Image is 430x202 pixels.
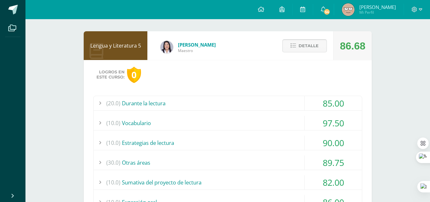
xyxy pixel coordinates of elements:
[323,8,330,15] span: 54
[359,4,396,10] span: [PERSON_NAME]
[94,96,362,110] div: Durante la lectura
[305,116,362,130] div: 97.50
[305,136,362,150] div: 90.00
[94,155,362,170] div: Otras áreas
[106,96,120,110] span: (20.0)
[127,67,141,83] div: 0
[359,10,396,15] span: Mi Perfil
[305,155,362,170] div: 89.75
[106,136,120,150] span: (10.0)
[340,32,365,60] div: 86.68
[84,31,147,60] div: Lengua y Literatura 5
[178,48,216,53] span: Maestro
[106,116,120,130] span: (10.0)
[305,175,362,190] div: 82.00
[96,70,124,80] span: Logros en este curso:
[106,175,120,190] span: (10.0)
[342,3,355,16] img: 4fe3bb0d26eb32299d1d7e289a662db3.png
[94,136,362,150] div: Estrategias de lectura
[94,175,362,190] div: Sumativa del proyecto de lectura
[282,39,327,52] button: Detalle
[94,116,362,130] div: Vocabulario
[178,41,216,48] span: [PERSON_NAME]
[106,155,120,170] span: (30.0)
[160,41,173,54] img: fd1196377973db38ffd7ffd912a4bf7e.png
[299,40,319,52] span: Detalle
[305,96,362,110] div: 85.00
